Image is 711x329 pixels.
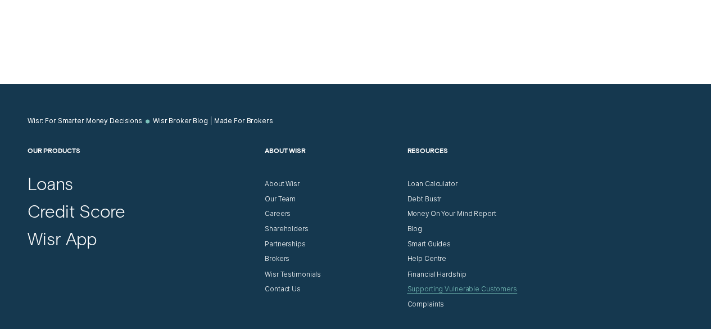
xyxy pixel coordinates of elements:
a: Wisr App [28,228,97,250]
a: Complaints [407,300,444,308]
h2: Our Products [28,146,256,180]
a: Blog [407,225,422,233]
a: About Wisr [265,180,300,188]
a: Supporting Vulnerable Customers [407,285,517,293]
a: Careers [265,210,291,218]
a: Wisr: For Smarter Money Decisions [28,117,142,125]
a: Partnerships [265,240,306,249]
a: Smart Guides [407,240,451,249]
a: Wisr Testimonials [265,270,321,278]
a: Loan Calculator [407,180,457,188]
a: Financial Hardship [407,270,466,278]
h2: About Wisr [265,146,398,180]
a: Our Team [265,195,296,204]
a: Contact Us [265,285,301,293]
h2: Resources [407,146,541,180]
a: Debt Bustr [407,195,441,204]
a: Shareholders [265,225,309,233]
a: Help Centre [407,255,446,263]
a: Credit Score [28,200,125,222]
a: Loans [28,173,73,195]
a: Money On Your Mind Report [407,210,496,218]
a: Wisr Broker Blog | Made For Brokers [153,117,273,125]
a: Brokers [265,255,289,263]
